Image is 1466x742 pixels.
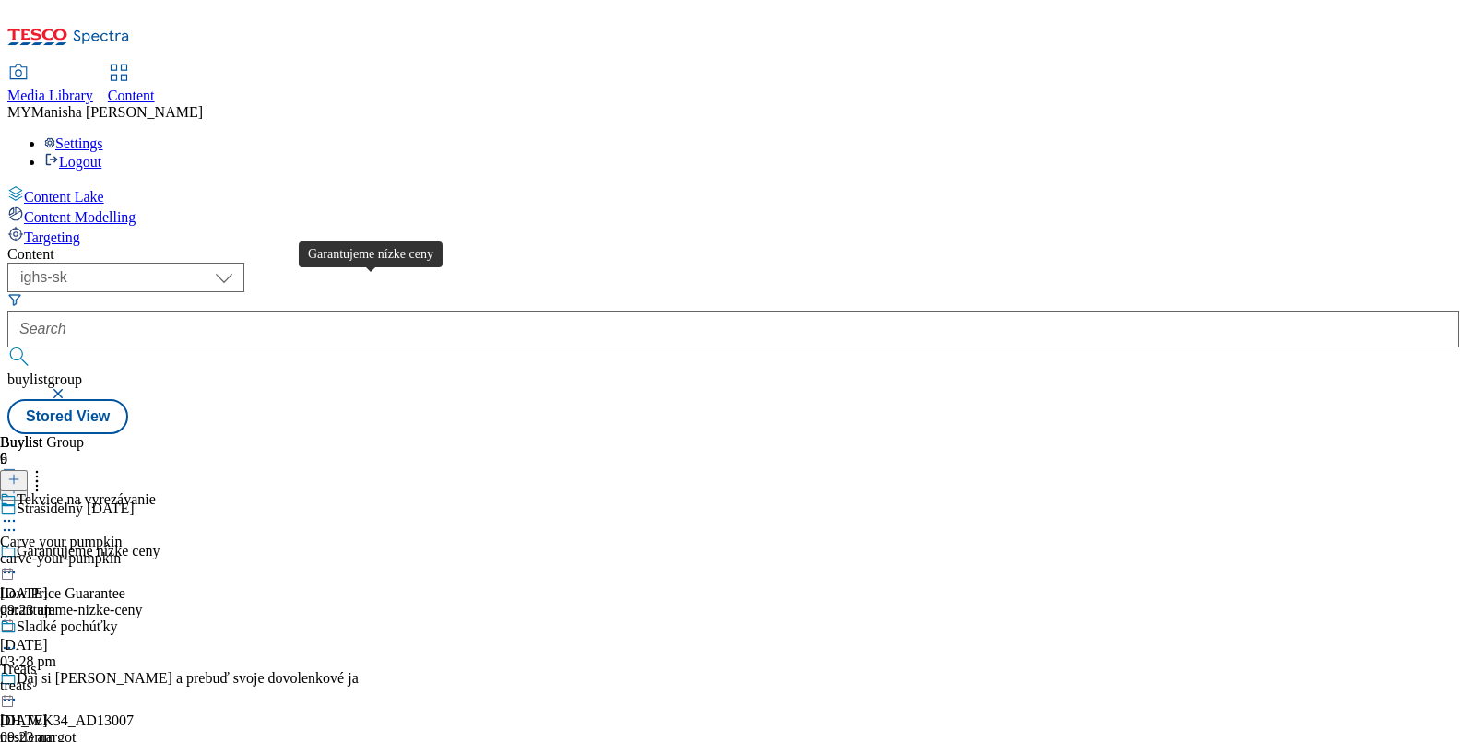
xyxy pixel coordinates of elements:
span: Media Library [7,88,93,103]
a: Settings [44,135,103,151]
span: Content Modelling [24,209,136,225]
span: Content [108,88,155,103]
input: Search [7,311,1459,347]
div: Tekvice na vyrezávanie [17,491,156,508]
a: Targeting [7,226,1459,246]
div: Sladké pochúťky [17,618,117,635]
span: MY [7,104,31,120]
a: Content Modelling [7,206,1459,226]
button: Stored View [7,399,128,434]
span: Manisha [PERSON_NAME] [31,104,203,120]
div: Content [7,246,1459,263]
div: Daj si [PERSON_NAME] a prebuď svoje dovolenkové ja [17,670,359,687]
svg: Search Filters [7,292,22,307]
a: Media Library [7,65,93,104]
span: Content Lake [24,189,104,205]
a: Content [108,65,155,104]
a: Content Lake [7,185,1459,206]
span: buylistgroup [7,371,82,387]
span: Targeting [24,230,80,245]
a: Logout [44,154,101,170]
